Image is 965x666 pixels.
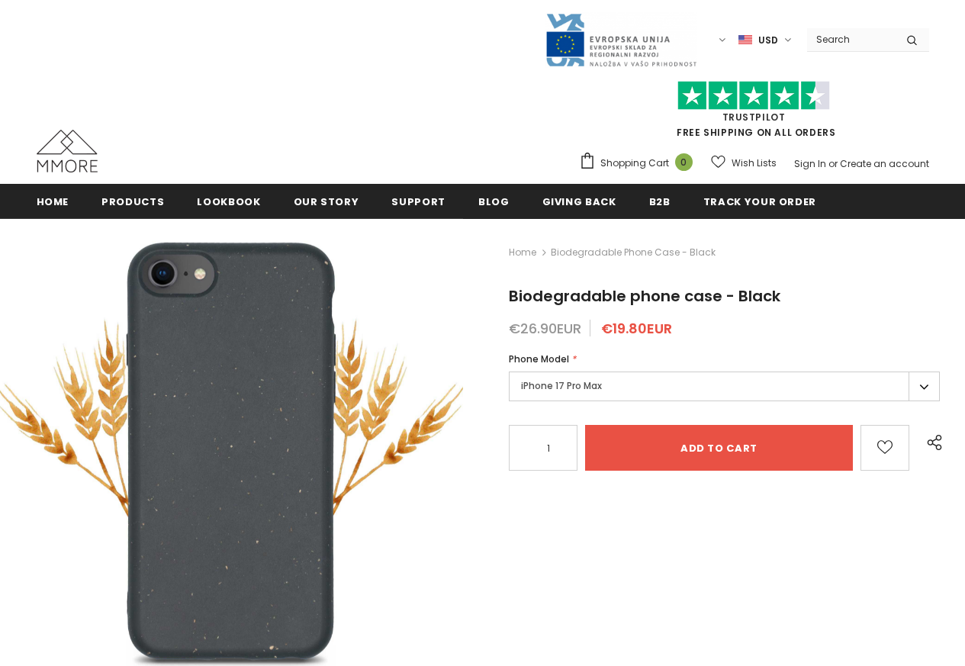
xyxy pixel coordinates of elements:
[37,130,98,172] img: MMORE Cases
[649,184,671,218] a: B2B
[391,195,446,209] span: support
[601,319,672,338] span: €19.80EUR
[807,28,895,50] input: Search Site
[197,195,260,209] span: Lookbook
[677,81,830,111] img: Trust Pilot Stars
[509,243,536,262] a: Home
[828,157,838,170] span: or
[758,33,778,48] span: USD
[509,372,940,401] label: iPhone 17 Pro Max
[478,195,510,209] span: Blog
[600,156,669,171] span: Shopping Cart
[294,195,359,209] span: Our Story
[703,195,816,209] span: Track your order
[545,33,697,46] a: Javni Razpis
[545,12,697,68] img: Javni Razpis
[294,184,359,218] a: Our Story
[478,184,510,218] a: Blog
[37,184,69,218] a: Home
[703,184,816,218] a: Track your order
[738,34,752,47] img: USD
[732,156,777,171] span: Wish Lists
[509,285,780,307] span: Biodegradable phone case - Black
[794,157,826,170] a: Sign In
[391,184,446,218] a: support
[551,243,716,262] span: Biodegradable phone case - Black
[579,152,700,175] a: Shopping Cart 0
[542,195,616,209] span: Giving back
[722,111,786,124] a: Trustpilot
[197,184,260,218] a: Lookbook
[542,184,616,218] a: Giving back
[509,352,569,365] span: Phone Model
[101,195,164,209] span: Products
[585,425,853,471] input: Add to cart
[675,153,693,171] span: 0
[579,88,929,139] span: FREE SHIPPING ON ALL ORDERS
[840,157,929,170] a: Create an account
[649,195,671,209] span: B2B
[101,184,164,218] a: Products
[37,195,69,209] span: Home
[509,319,581,338] span: €26.90EUR
[711,150,777,176] a: Wish Lists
